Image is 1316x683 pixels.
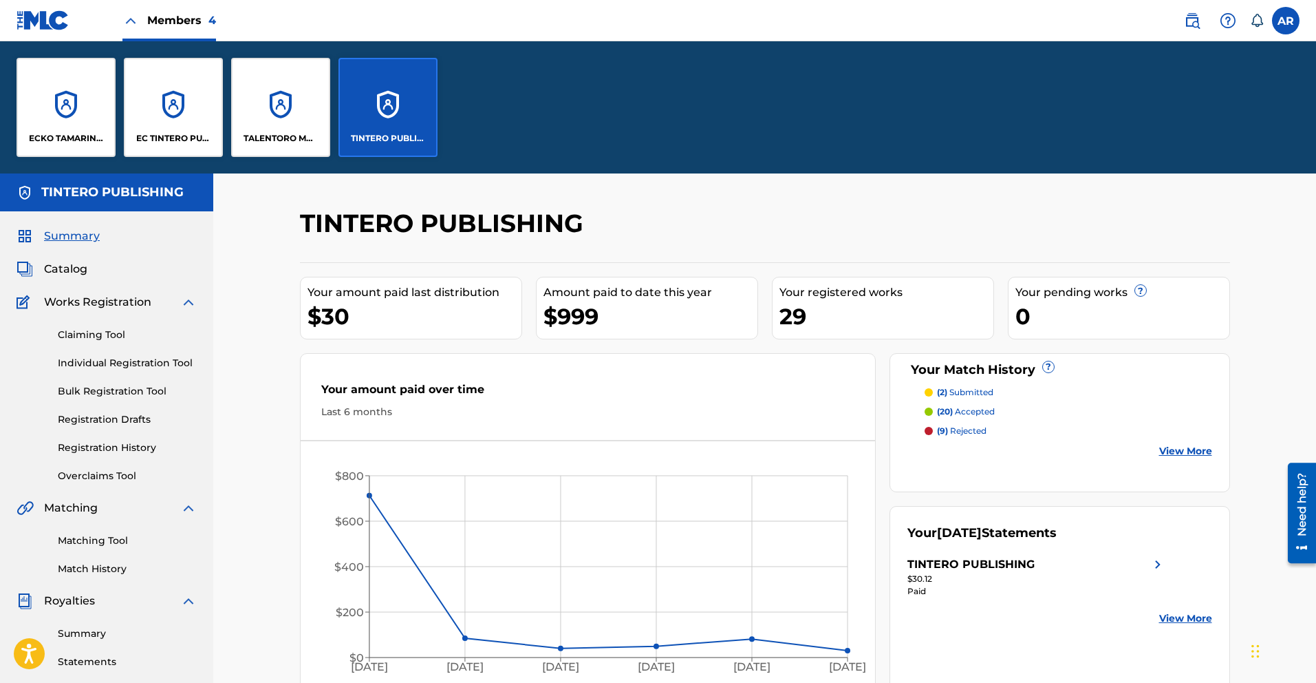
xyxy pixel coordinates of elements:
[1220,12,1236,29] img: help
[308,284,521,301] div: Your amount paid last distribution
[231,58,330,157] a: AccountsTALENTORO MUSIC PUBLISHING
[122,12,139,29] img: Close
[58,534,197,548] a: Matching Tool
[349,651,363,664] tspan: $0
[937,425,948,436] span: (9)
[925,406,1212,418] a: (20) accepted
[829,661,866,674] tspan: [DATE]
[1135,285,1146,296] span: ?
[937,425,986,437] p: rejected
[244,132,319,145] p: TALENTORO MUSIC PUBLISHING
[58,441,197,455] a: Registration History
[937,406,995,418] p: accepted
[1251,631,1260,672] div: Drag
[147,12,216,28] span: Members
[136,132,211,145] p: EC TINTERO PUBLISHING
[1150,556,1166,573] img: right chevron icon
[1159,611,1212,626] a: View More
[350,661,387,674] tspan: [DATE]
[17,10,69,30] img: MLC Logo
[351,132,426,145] p: TINTERO PUBLISHING
[446,661,484,674] tspan: [DATE]
[937,406,953,417] span: (20)
[1178,7,1206,34] a: Public Search
[321,405,855,419] div: Last 6 months
[925,386,1212,399] a: (2) submitted
[17,261,33,277] img: Catalog
[300,208,590,239] h2: TINTERO PUBLISHING
[1247,617,1316,683] iframe: Chat Widget
[1277,457,1316,568] iframe: Resource Center
[907,361,1212,379] div: Your Match History
[58,328,197,342] a: Claiming Tool
[543,284,757,301] div: Amount paid to date this year
[338,58,438,157] a: AccountsTINTERO PUBLISHING
[17,261,87,277] a: CatalogCatalog
[17,228,33,244] img: Summary
[1015,284,1229,301] div: Your pending works
[334,470,363,483] tspan: $800
[17,500,34,516] img: Matching
[17,58,116,157] a: AccountsECKO TAMARINDO PUBLISHING
[733,661,770,674] tspan: [DATE]
[17,593,33,609] img: Royalties
[44,500,98,516] span: Matching
[1043,361,1054,372] span: ?
[58,627,197,641] a: Summary
[907,585,1166,598] div: Paid
[44,294,151,311] span: Works Registration
[58,562,197,576] a: Match History
[937,525,982,540] span: [DATE]
[907,573,1166,585] div: $30.12
[58,356,197,370] a: Individual Registration Tool
[334,560,363,574] tspan: $400
[180,593,197,609] img: expand
[937,386,993,399] p: submitted
[58,469,197,483] a: Overclaims Tool
[17,228,100,244] a: SummarySummary
[925,425,1212,437] a: (9) rejected
[907,556,1035,573] div: TINTERO PUBLISHING
[543,301,757,332] div: $999
[44,593,95,609] span: Royalties
[1159,444,1212,459] a: View More
[208,14,216,27] span: 4
[58,412,197,427] a: Registration Drafts
[907,524,1057,543] div: Your Statements
[1015,301,1229,332] div: 0
[308,301,521,332] div: $30
[44,228,100,244] span: Summary
[124,58,223,157] a: AccountsEC TINTERO PUBLISHING
[1184,12,1200,29] img: search
[907,556,1166,598] a: TINTERO PUBLISHINGright chevron icon$30.12Paid
[29,132,104,145] p: ECKO TAMARINDO PUBLISHING
[638,661,675,674] tspan: [DATE]
[542,661,579,674] tspan: [DATE]
[58,384,197,399] a: Bulk Registration Tool
[779,301,993,332] div: 29
[1214,7,1242,34] div: Help
[17,294,34,311] img: Works Registration
[180,500,197,516] img: expand
[937,387,947,397] span: (2)
[779,284,993,301] div: Your registered works
[180,294,197,311] img: expand
[334,515,363,528] tspan: $600
[1272,7,1299,34] div: User Menu
[44,261,87,277] span: Catalog
[335,606,363,619] tspan: $200
[41,185,184,200] h5: TINTERO PUBLISHING
[1250,14,1264,28] div: Notifications
[17,185,33,201] img: Accounts
[58,655,197,669] a: Statements
[321,381,855,405] div: Your amount paid over time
